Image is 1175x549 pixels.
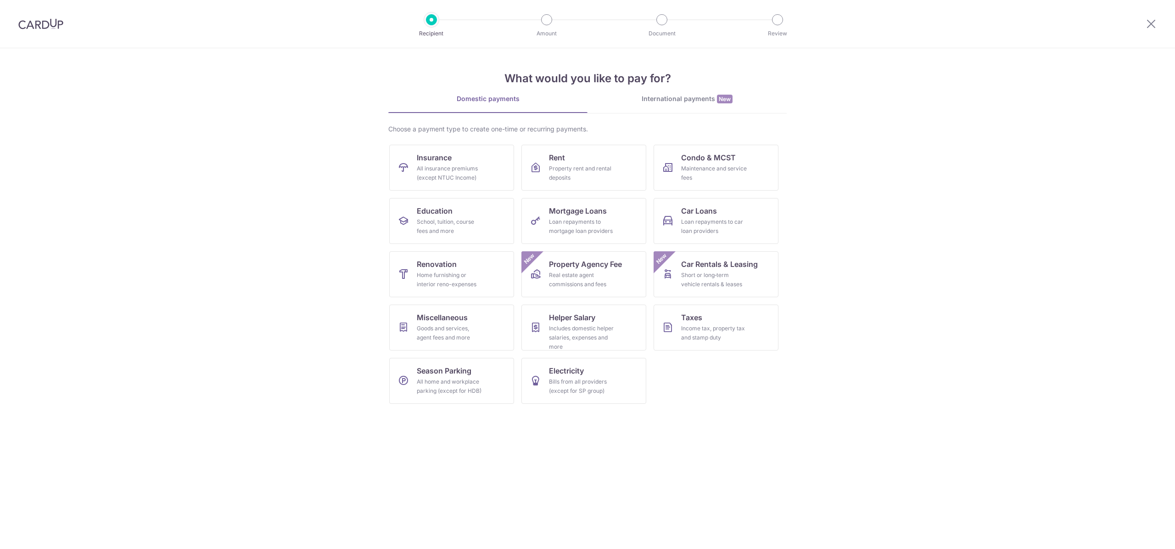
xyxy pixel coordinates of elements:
p: Amount [513,29,581,38]
a: Car LoansLoan repayments to car loan providers [654,198,778,244]
p: Review [744,29,811,38]
div: Choose a payment type to create one-time or recurring payments. [388,125,787,134]
div: Real estate agent commissions and fees [549,271,615,289]
span: Car Loans [681,205,717,216]
span: Helper Salary [549,312,595,323]
span: Renovation [417,259,457,270]
span: Miscellaneous [417,312,468,323]
a: MiscellaneousGoods and services, agent fees and more [389,305,514,351]
span: New [654,251,669,266]
div: Domestic payments [388,94,587,103]
div: Maintenance and service fees [681,164,747,182]
span: Mortgage Loans [549,205,607,216]
span: Education [417,205,453,216]
a: RentProperty rent and rental deposits [521,145,646,191]
div: Loan repayments to car loan providers [681,217,747,236]
span: Electricity [549,365,584,376]
span: Car Rentals & Leasing [681,259,758,270]
a: InsuranceAll insurance premiums (except NTUC Income) [389,145,514,191]
a: Condo & MCSTMaintenance and service fees [654,145,778,191]
a: Property Agency FeeReal estate agent commissions and feesNew [521,251,646,297]
div: All insurance premiums (except NTUC Income) [417,164,483,182]
a: Helper SalaryIncludes domestic helper salaries, expenses and more [521,305,646,351]
div: Income tax, property tax and stamp duty [681,324,747,342]
div: Goods and services, agent fees and more [417,324,483,342]
div: Short or long‑term vehicle rentals & leases [681,271,747,289]
span: New [522,251,537,266]
p: Document [628,29,696,38]
div: All home and workplace parking (except for HDB) [417,377,483,396]
div: Loan repayments to mortgage loan providers [549,217,615,236]
div: Home furnishing or interior reno-expenses [417,271,483,289]
a: Mortgage LoansLoan repayments to mortgage loan providers [521,198,646,244]
p: Recipient [397,29,465,38]
span: Property Agency Fee [549,259,622,270]
a: Season ParkingAll home and workplace parking (except for HDB) [389,358,514,404]
div: International payments [587,94,787,104]
a: TaxesIncome tax, property tax and stamp duty [654,305,778,351]
span: Insurance [417,152,452,163]
img: CardUp [18,18,63,29]
div: Property rent and rental deposits [549,164,615,182]
span: Taxes [681,312,702,323]
div: Bills from all providers (except for SP group) [549,377,615,396]
a: Car Rentals & LeasingShort or long‑term vehicle rentals & leasesNew [654,251,778,297]
a: ElectricityBills from all providers (except for SP group) [521,358,646,404]
div: Includes domestic helper salaries, expenses and more [549,324,615,351]
a: EducationSchool, tuition, course fees and more [389,198,514,244]
h4: What would you like to pay for? [388,70,787,87]
span: Rent [549,152,565,163]
span: New [717,95,733,103]
div: School, tuition, course fees and more [417,217,483,236]
span: Condo & MCST [681,152,736,163]
a: RenovationHome furnishing or interior reno-expenses [389,251,514,297]
span: Season Parking [417,365,471,376]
